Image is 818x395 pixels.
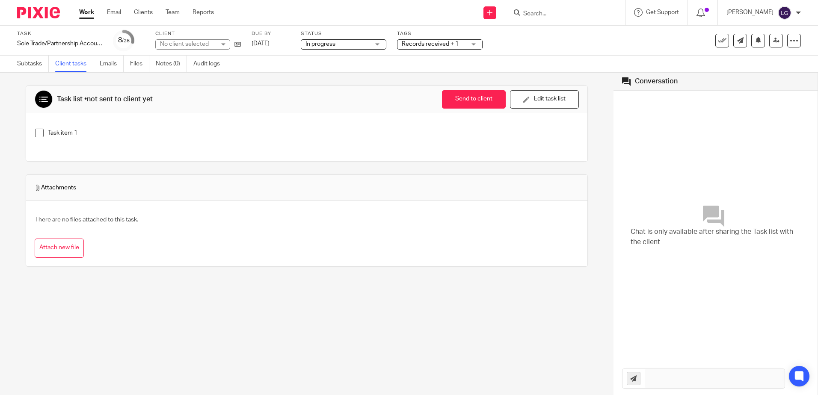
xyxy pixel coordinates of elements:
[35,239,84,258] button: Attach new file
[118,35,130,45] div: 8
[17,30,103,37] label: Task
[646,9,679,15] span: Get Support
[160,40,216,48] div: No client selected
[631,227,800,247] span: Chat is only available after sharing the Task list with the client
[397,30,483,37] label: Tags
[156,56,187,72] a: Notes (0)
[17,39,103,48] div: Sole Trade/Partnership Accounts
[305,41,335,47] span: In progress
[301,30,386,37] label: Status
[48,129,579,137] p: Task item 1
[635,77,678,86] div: Conversation
[778,6,791,20] img: svg%3E
[35,217,138,223] span: There are no files attached to this task.
[55,56,93,72] a: Client tasks
[100,56,124,72] a: Emails
[79,8,94,17] a: Work
[130,56,149,72] a: Files
[35,183,76,192] span: Attachments
[252,30,290,37] label: Due by
[193,8,214,17] a: Reports
[17,56,49,72] a: Subtasks
[522,10,599,18] input: Search
[402,41,459,47] span: Records received + 1
[17,7,60,18] img: Pixie
[726,8,774,17] p: [PERSON_NAME]
[252,41,270,47] span: [DATE]
[107,8,121,17] a: Email
[442,90,506,109] button: Send to client
[57,95,153,104] div: Task list •
[134,8,153,17] a: Clients
[193,56,226,72] a: Audit logs
[155,30,241,37] label: Client
[166,8,180,17] a: Team
[510,90,579,109] button: Edit task list
[122,38,130,43] small: /28
[87,96,153,103] span: not sent to client yet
